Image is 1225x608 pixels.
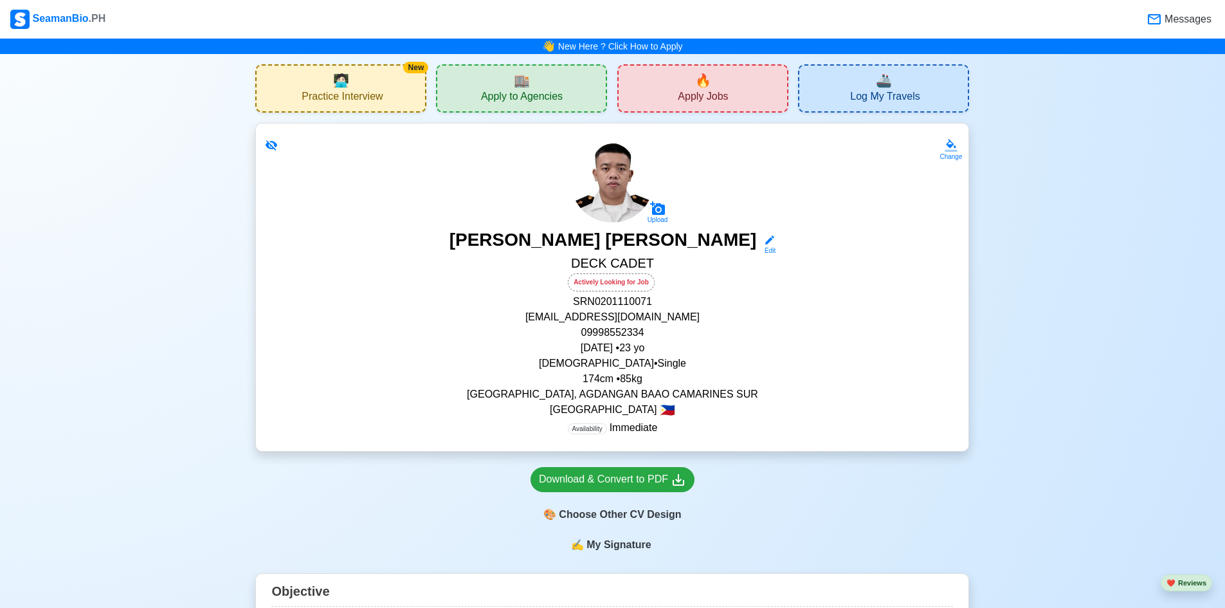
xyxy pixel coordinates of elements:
[10,10,30,29] img: Logo
[271,255,953,273] h5: DECK CADET
[571,537,584,553] span: sign
[514,71,530,90] span: agencies
[271,387,953,402] p: [GEOGRAPHIC_DATA], AGDANGAN BAAO CAMARINES SUR
[271,579,953,607] div: Objective
[660,404,675,416] span: 🇵🇭
[648,216,668,224] div: Upload
[678,90,728,106] span: Apply Jobs
[271,340,953,356] p: [DATE] • 23 yo
[939,152,962,161] div: Change
[568,420,658,436] p: Immediate
[1166,579,1175,587] span: heart
[558,41,683,51] a: New Here ? Click How to Apply
[1162,12,1211,27] span: Messages
[271,371,953,387] p: 174 cm • 85 kg
[695,71,711,90] span: new
[271,309,953,325] p: [EMAIL_ADDRESS][DOMAIN_NAME]
[271,325,953,340] p: 09998552334
[850,90,920,106] span: Log My Travels
[333,71,349,90] span: interview
[449,229,757,255] h3: [PERSON_NAME] [PERSON_NAME]
[89,13,106,24] span: .PH
[539,36,558,56] span: bell
[539,472,686,488] div: Download & Convert to PDF
[481,90,563,106] span: Apply to Agencies
[531,467,694,492] a: Download & Convert to PDF
[403,62,428,73] div: New
[302,90,383,106] span: Practice Interview
[10,10,105,29] div: SeamanBio
[876,71,892,90] span: travel
[1161,575,1212,592] button: heartReviews
[271,356,953,371] p: [DEMOGRAPHIC_DATA] • Single
[568,423,607,434] span: Availability
[271,294,953,309] p: SRN 0201110071
[568,273,655,291] div: Actively Looking for Job
[271,402,953,418] p: [GEOGRAPHIC_DATA]
[584,537,653,553] span: My Signature
[759,246,776,255] div: Edit
[531,502,694,527] div: Choose Other CV Design
[543,507,556,522] span: paint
